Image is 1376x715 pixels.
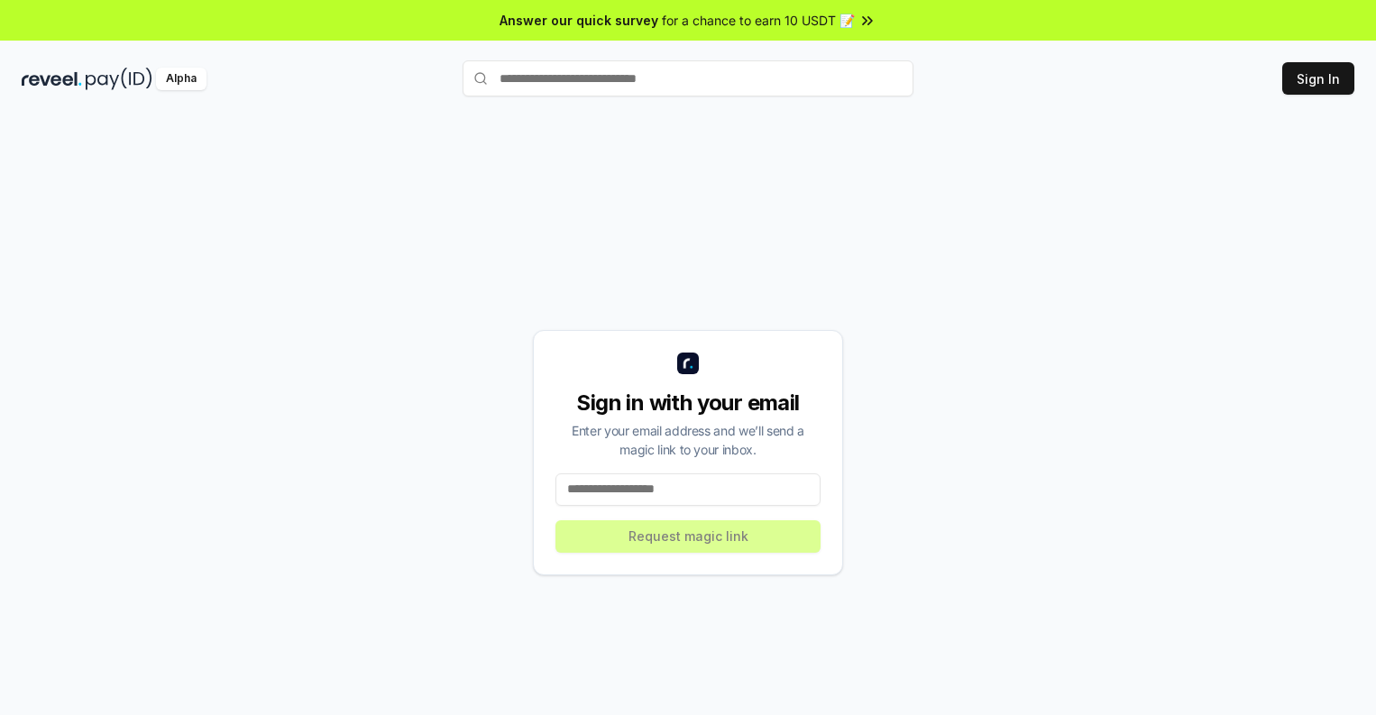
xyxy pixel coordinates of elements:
[500,11,658,30] span: Answer our quick survey
[1282,62,1354,95] button: Sign In
[662,11,855,30] span: for a chance to earn 10 USDT 📝
[86,68,152,90] img: pay_id
[555,421,821,459] div: Enter your email address and we’ll send a magic link to your inbox.
[22,68,82,90] img: reveel_dark
[156,68,206,90] div: Alpha
[677,353,699,374] img: logo_small
[555,389,821,417] div: Sign in with your email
